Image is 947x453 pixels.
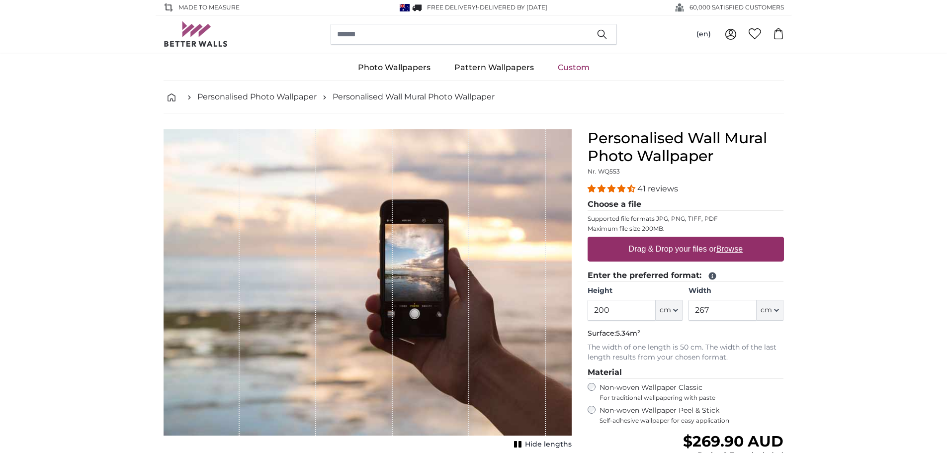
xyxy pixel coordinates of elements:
span: Delivered by [DATE] [480,3,547,11]
label: Width [689,286,783,296]
button: (en) [689,25,719,43]
span: Hide lengths [525,440,572,450]
span: For traditional wallpapering with paste [600,394,784,402]
p: Maximum file size 200MB. [588,225,784,233]
span: 60,000 SATISFIED CUSTOMERS [689,3,784,12]
span: $269.90 AUD [683,432,783,451]
a: Custom [546,55,602,81]
span: Nr. WQ553 [588,168,620,175]
label: Height [588,286,683,296]
span: cm [761,305,772,315]
span: Made to Measure [178,3,240,12]
div: 1 of 1 [164,129,572,452]
p: The width of one length is 50 cm. The width of the last length results from your chosen format. [588,343,784,362]
legend: Choose a file [588,198,784,211]
span: 5.34m² [616,329,640,338]
label: Non-woven Wallpaper Classic [600,383,784,402]
p: Supported file formats JPG, PNG, TIFF, PDF [588,215,784,223]
label: Non-woven Wallpaper Peel & Stick [600,406,784,425]
button: cm [656,300,683,321]
a: Personalised Wall Mural Photo Wallpaper [333,91,495,103]
span: 4.39 stars [588,184,637,193]
h1: Personalised Wall Mural Photo Wallpaper [588,129,784,165]
span: FREE delivery! [427,3,477,11]
button: Hide lengths [511,438,572,452]
a: Pattern Wallpapers [442,55,546,81]
button: cm [757,300,783,321]
a: Personalised Photo Wallpaper [197,91,317,103]
p: Surface: [588,329,784,339]
span: Self-adhesive wallpaper for easy application [600,417,784,425]
img: Betterwalls [164,21,228,47]
a: Photo Wallpapers [346,55,442,81]
legend: Material [588,366,784,379]
span: - [477,3,547,11]
img: Australia [400,4,410,11]
label: Drag & Drop your files or [624,239,746,259]
u: Browse [716,245,743,253]
span: cm [660,305,671,315]
span: 41 reviews [637,184,678,193]
legend: Enter the preferred format: [588,270,784,282]
nav: breadcrumbs [164,81,784,113]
